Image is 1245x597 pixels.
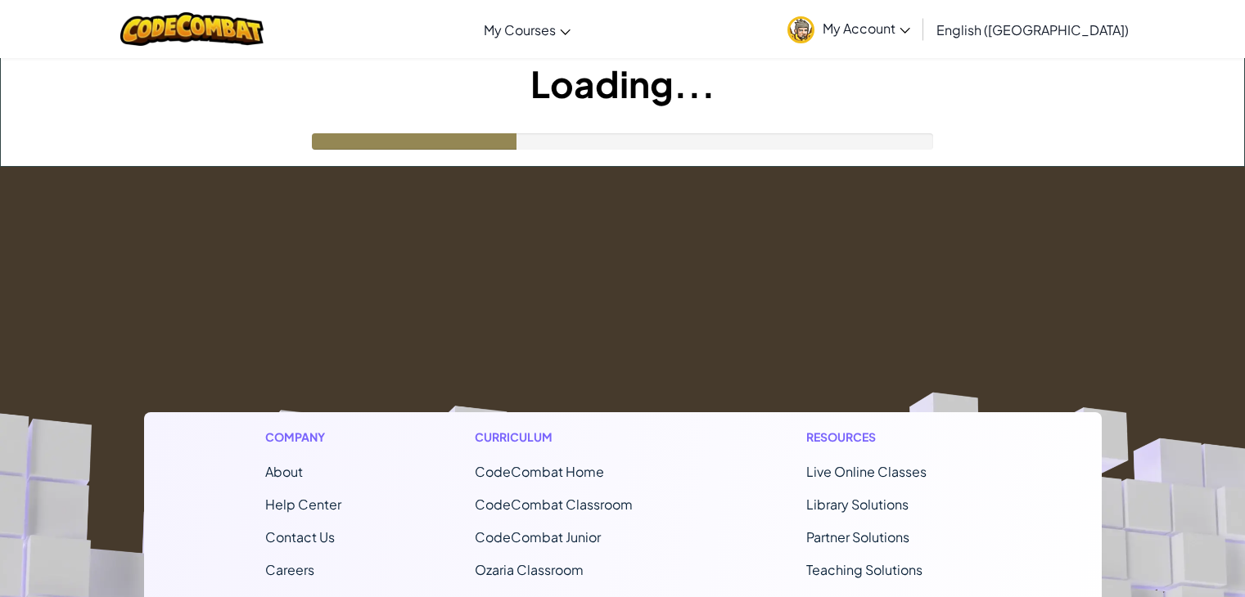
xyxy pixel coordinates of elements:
a: Ozaria Classroom [475,561,584,578]
img: CodeCombat logo [120,12,264,46]
a: Help Center [265,496,341,513]
span: Contact Us [265,528,335,545]
a: CodeCombat Junior [475,528,601,545]
a: English ([GEOGRAPHIC_DATA]) [928,7,1137,52]
a: My Account [779,3,918,55]
span: My Account [823,20,910,37]
a: Library Solutions [806,496,909,513]
h1: Loading... [1,58,1244,109]
span: English ([GEOGRAPHIC_DATA]) [936,21,1129,38]
a: Live Online Classes [806,463,927,480]
a: About [265,463,303,480]
h1: Curriculum [475,429,673,446]
h1: Company [265,429,341,446]
h1: Resources [806,429,981,446]
a: CodeCombat Classroom [475,496,633,513]
a: Careers [265,561,314,578]
img: avatar [787,16,814,43]
a: My Courses [476,7,579,52]
a: Teaching Solutions [806,561,922,578]
a: Partner Solutions [806,528,909,545]
span: CodeCombat Home [475,463,604,480]
span: My Courses [484,21,556,38]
